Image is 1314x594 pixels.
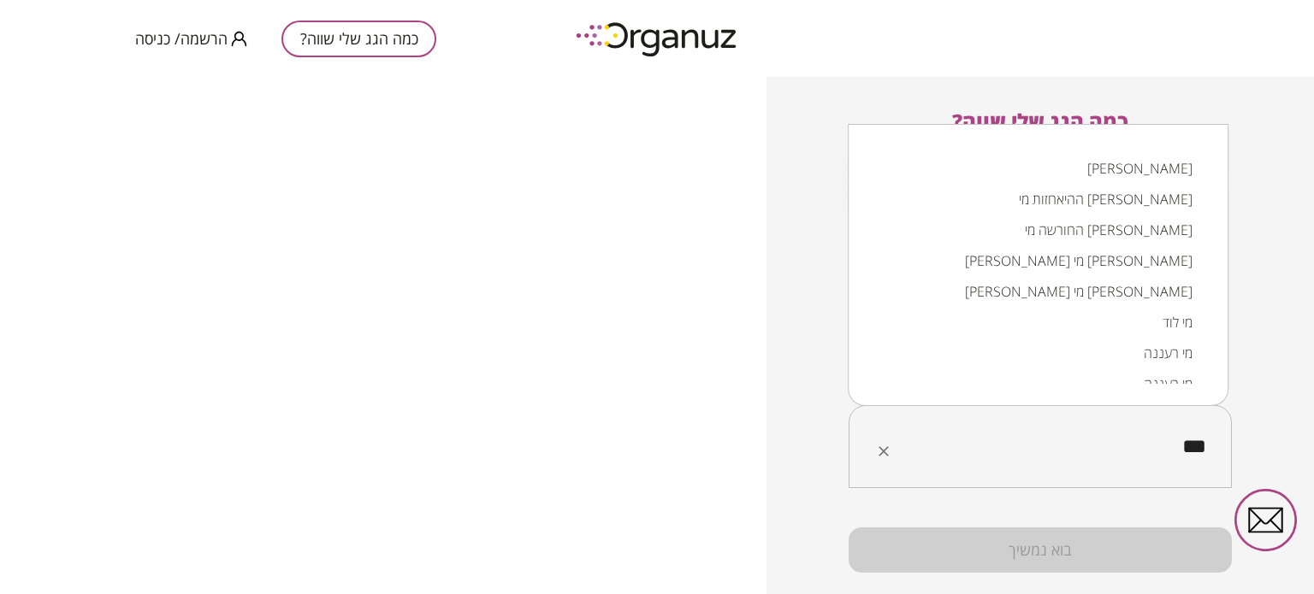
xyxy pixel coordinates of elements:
[564,15,752,62] img: logo
[870,307,1206,338] li: מי לוד
[870,215,1206,245] li: החורשה מי [PERSON_NAME]
[135,28,247,50] button: הרשמה/ כניסה
[952,107,1128,135] span: כמה הגג שלי שווה?
[872,439,896,463] button: Clear
[281,21,436,57] button: כמה הגג שלי שווה?
[870,276,1206,307] li: [PERSON_NAME] מי [PERSON_NAME]
[870,245,1206,276] li: [PERSON_NAME] מי [PERSON_NAME]
[870,153,1206,184] li: [PERSON_NAME]
[870,368,1206,399] li: מי רעננה
[870,184,1206,215] li: ההיאחזות מי [PERSON_NAME]
[135,30,228,47] span: הרשמה/ כניסה
[870,338,1206,368] li: מי רעננה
